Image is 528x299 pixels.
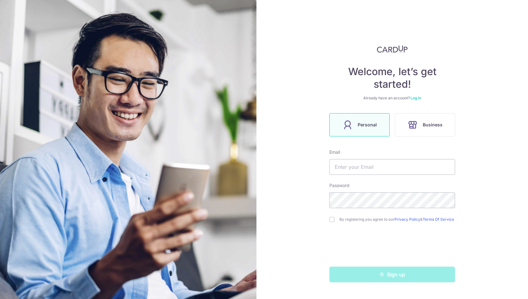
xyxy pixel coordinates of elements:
h4: Welcome, let’s get started! [329,65,455,91]
a: Terms Of Service [423,217,454,222]
span: Personal [358,121,377,129]
a: Log in [410,96,421,100]
label: Email [329,149,340,155]
a: Personal [327,113,392,136]
input: Enter your Email [329,159,455,175]
a: Business [392,113,458,136]
label: Password [329,182,349,189]
div: Already have an account? [329,96,455,101]
iframe: reCAPTCHA [344,235,440,259]
label: By registering you agree to our & [339,217,455,222]
img: CardUp Logo [377,45,408,53]
span: Business [423,121,443,129]
a: Privacy Policy [394,217,420,222]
